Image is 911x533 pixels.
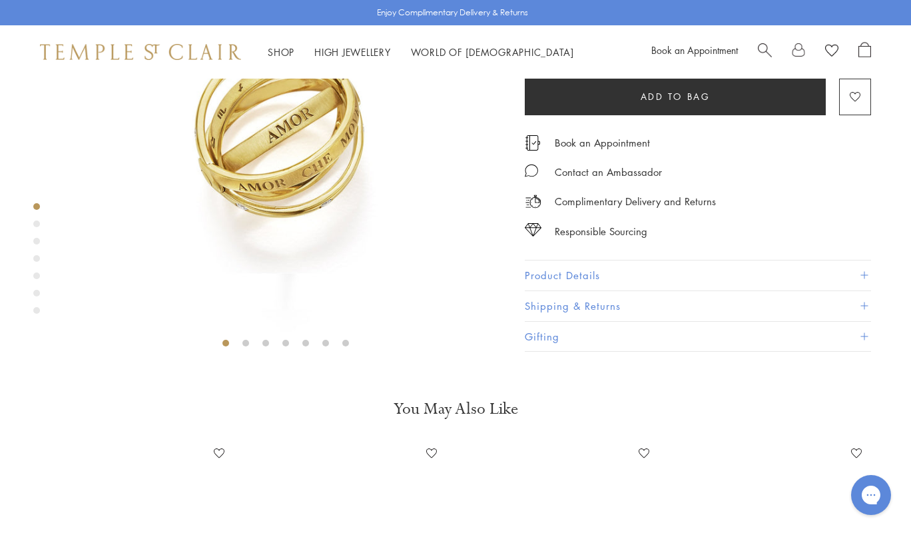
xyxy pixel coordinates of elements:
p: Enjoy Complimentary Delivery & Returns [377,6,528,19]
a: Open Shopping Bag [858,42,871,62]
div: Product gallery navigation [33,200,40,324]
button: Shipping & Returns [525,291,871,321]
h3: You May Also Like [53,398,858,420]
img: Temple St. Clair [40,44,241,60]
a: Book an Appointment [651,43,738,57]
div: Contact an Ambassador [555,164,662,181]
button: Product Details [525,261,871,290]
img: icon_appointment.svg [525,135,541,151]
a: Search [758,42,772,62]
button: Add to bag [525,79,826,115]
a: ShopShop [268,45,294,59]
a: World of [DEMOGRAPHIC_DATA]World of [DEMOGRAPHIC_DATA] [411,45,574,59]
nav: Main navigation [268,44,574,61]
div: Responsible Sourcing [555,223,647,240]
p: Complimentary Delivery and Returns [555,193,716,210]
a: High JewelleryHigh Jewellery [314,45,391,59]
a: Book an Appointment [555,135,650,150]
button: Gifting [525,322,871,352]
a: View Wishlist [825,42,838,62]
img: icon_delivery.svg [525,193,541,210]
iframe: Gorgias live chat messenger [844,470,898,520]
span: Add to bag [641,89,711,104]
img: MessageIcon-01_2.svg [525,164,538,177]
img: icon_sourcing.svg [525,223,541,237]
